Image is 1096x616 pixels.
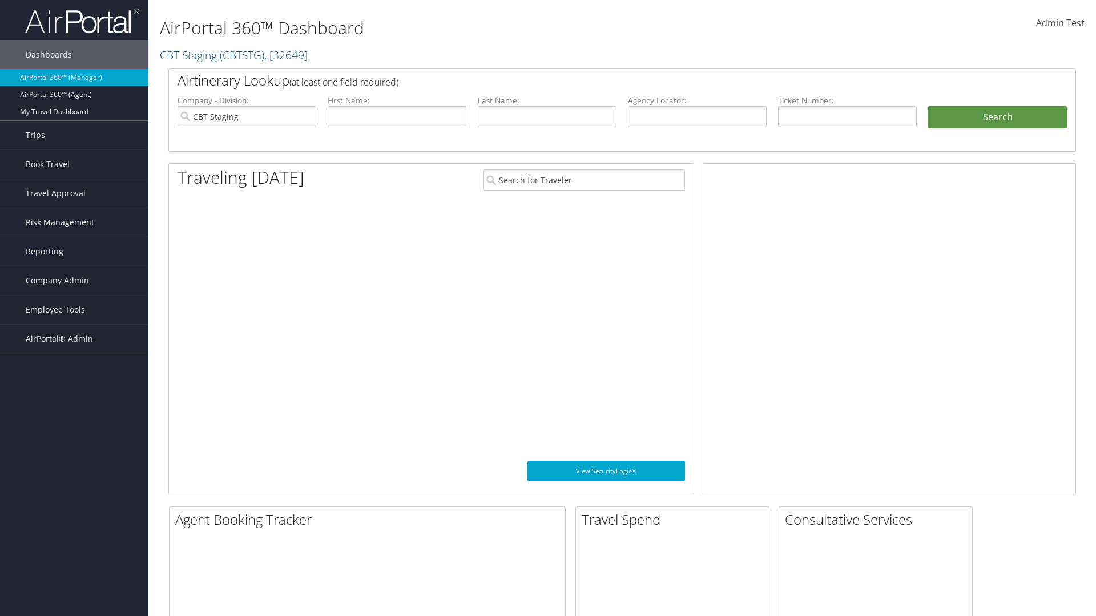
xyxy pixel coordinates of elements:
span: Dashboards [26,40,72,69]
span: Trips [26,121,45,149]
label: First Name: [328,95,466,106]
input: Search for Traveler [483,169,685,191]
a: View SecurityLogic® [527,461,685,481]
span: (at least one field required) [289,76,398,88]
img: airportal-logo.png [25,7,139,34]
h1: AirPortal 360™ Dashboard [160,16,776,40]
span: , [ 32649 ] [264,47,308,63]
span: Book Travel [26,150,70,179]
h2: Consultative Services [785,510,972,529]
span: ( CBTSTG ) [220,47,264,63]
button: Search [928,106,1067,129]
label: Agency Locator: [628,95,767,106]
label: Last Name: [478,95,616,106]
span: Risk Management [26,208,94,237]
h2: Airtinerary Lookup [178,71,992,90]
span: Employee Tools [26,295,85,324]
h1: Traveling [DATE] [178,165,304,189]
span: Travel Approval [26,179,86,208]
label: Ticket Number: [778,95,917,106]
span: Reporting [26,237,63,266]
a: CBT Staging [160,47,308,63]
span: AirPortal® Admin [26,325,93,353]
span: Admin Test [1036,17,1085,29]
span: Company Admin [26,266,89,295]
label: Company - Division: [178,95,316,106]
h2: Travel Spend [582,510,769,529]
h2: Agent Booking Tracker [175,510,565,529]
a: Admin Test [1036,6,1085,41]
